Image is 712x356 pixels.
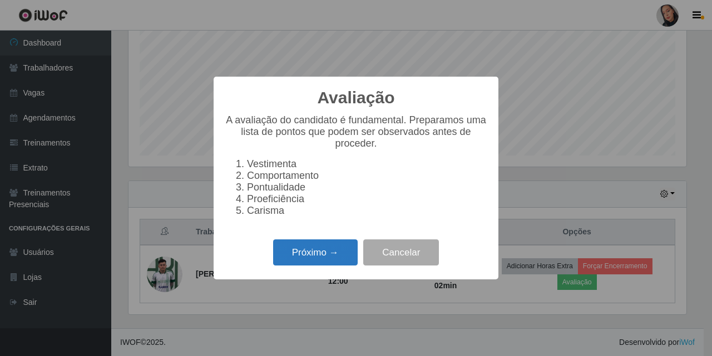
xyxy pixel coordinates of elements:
[247,158,487,170] li: Vestimenta
[247,182,487,193] li: Pontualidade
[318,88,395,108] h2: Avaliação
[273,239,358,265] button: Próximo →
[225,114,487,149] p: A avaliação do candidato é fundamental. Preparamos uma lista de pontos que podem ser observados a...
[363,239,439,265] button: Cancelar
[247,205,487,217] li: Carisma
[247,170,487,182] li: Comportamento
[247,193,487,205] li: Proeficiência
